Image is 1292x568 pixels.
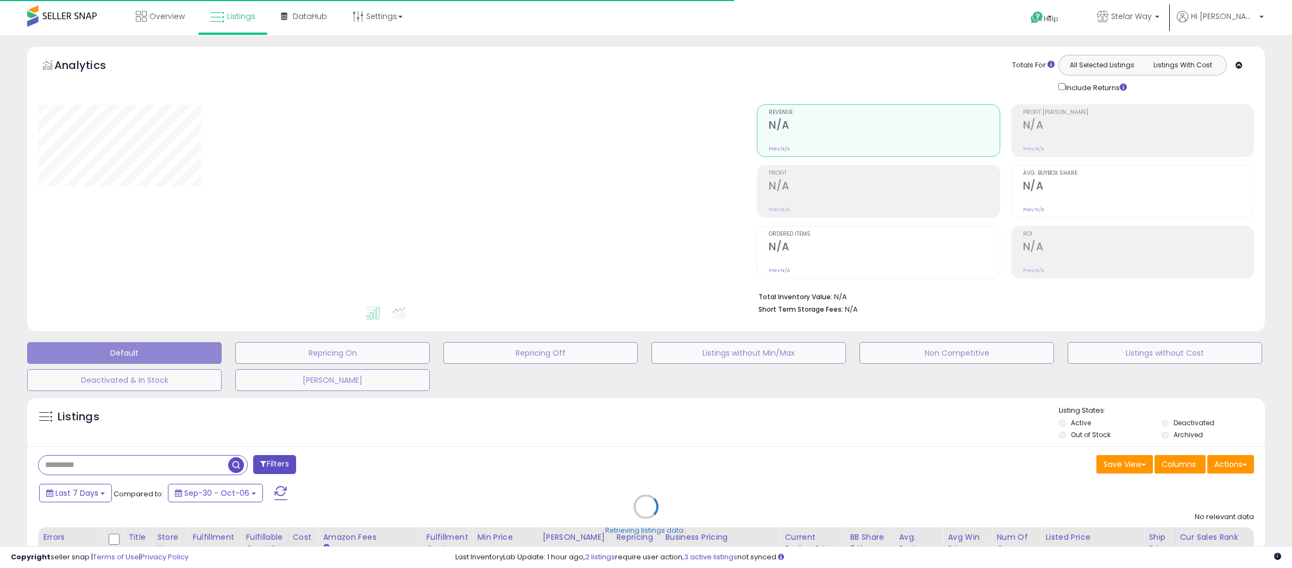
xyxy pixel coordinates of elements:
[1050,81,1140,93] div: Include Returns
[1062,58,1143,72] button: All Selected Listings
[443,342,638,364] button: Repricing Off
[1068,342,1262,364] button: Listings without Cost
[845,304,858,314] span: N/A
[1022,3,1080,35] a: Help
[769,180,1000,194] h2: N/A
[769,146,790,152] small: Prev: N/A
[293,11,327,22] span: DataHub
[1142,58,1223,72] button: Listings With Cost
[11,552,189,563] div: seller snap | |
[149,11,185,22] span: Overview
[235,369,430,391] button: [PERSON_NAME]
[1177,11,1264,35] a: Hi [PERSON_NAME]
[1023,146,1044,152] small: Prev: N/A
[235,342,430,364] button: Repricing On
[1044,14,1058,23] span: Help
[769,267,790,274] small: Prev: N/A
[605,526,687,535] div: Retrieving listings data..
[1030,11,1044,24] i: Get Help
[651,342,846,364] button: Listings without Min/Max
[1191,11,1256,22] span: Hi [PERSON_NAME]
[27,342,222,364] button: Default
[769,231,1000,237] span: Ordered Items
[11,552,51,562] strong: Copyright
[1023,206,1044,213] small: Prev: N/A
[1012,60,1055,71] div: Totals For
[1023,119,1254,134] h2: N/A
[758,289,1246,302] li: N/A
[1023,231,1254,237] span: ROI
[1023,241,1254,255] h2: N/A
[227,11,255,22] span: Listings
[769,171,1000,176] span: Profit
[769,241,1000,255] h2: N/A
[769,206,790,213] small: Prev: N/A
[1023,180,1254,194] h2: N/A
[1023,267,1044,274] small: Prev: N/A
[27,369,222,391] button: Deactivated & In Stock
[1111,11,1152,22] span: Stelar Way
[860,342,1054,364] button: Non Competitive
[54,58,127,75] h5: Analytics
[758,305,843,314] b: Short Term Storage Fees:
[758,292,832,301] b: Total Inventory Value:
[1023,171,1254,176] span: Avg. Buybox Share
[1023,110,1254,116] span: Profit [PERSON_NAME]
[769,110,1000,116] span: Revenue
[769,119,1000,134] h2: N/A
